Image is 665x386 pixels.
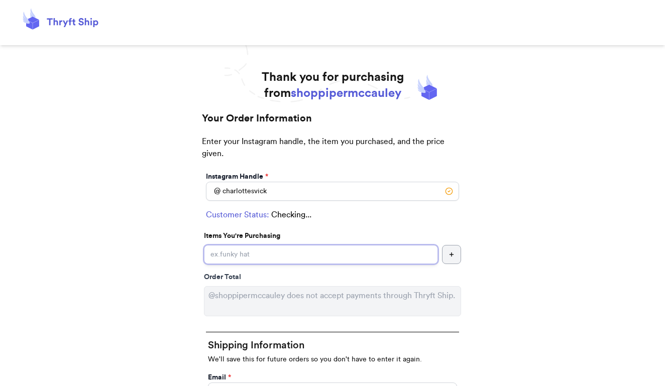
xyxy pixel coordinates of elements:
h2: Your Order Information [202,111,463,136]
span: Customer Status: [206,209,269,221]
p: We'll save this for future orders so you don't have to enter it again. [208,354,457,364]
span: Checking... [271,209,311,221]
span: shoppipermccauley [291,87,401,99]
label: Instagram Handle [206,172,268,182]
h1: Thank you for purchasing from [262,69,404,101]
div: Order Total [204,272,461,282]
div: @ [206,182,220,201]
p: Enter your Instagram handle, the item you purchased, and the price given. [202,136,463,170]
input: ex.funky hat [204,245,438,264]
h2: Shipping Information [208,338,457,352]
label: Email [208,372,231,382]
p: Items You're Purchasing [204,231,461,241]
